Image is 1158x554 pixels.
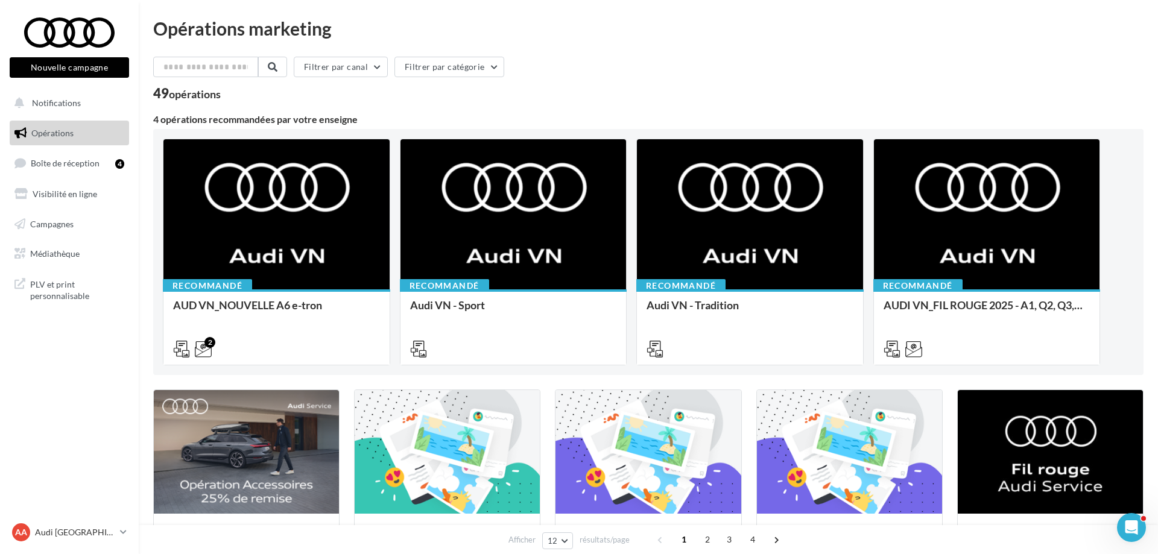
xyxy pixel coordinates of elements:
div: AUD VN_NOUVELLE A6 e-tron [173,299,380,323]
button: Notifications [7,90,127,116]
a: Visibilité en ligne [7,181,131,207]
a: Campagnes [7,212,131,237]
span: Afficher [508,534,536,546]
div: Audi VN - Tradition [647,299,853,323]
span: 4 [743,530,762,549]
span: Opérations [31,128,74,138]
div: ACCESSOIRES 25% SEPTEMBRE - AUDI SERVICE [163,523,329,547]
div: Opération libre du [DATE] 12:06 [565,523,731,547]
span: 2 [698,530,717,549]
button: Filtrer par canal [294,57,388,77]
div: Recommandé [873,279,963,292]
a: PLV et print personnalisable [7,271,131,307]
span: Notifications [32,98,81,108]
div: 49 [153,87,221,100]
span: PLV et print personnalisable [30,276,124,302]
div: Calendrier éditorial national : semaine du 25.08 au 31.08 [767,523,932,547]
span: résultats/page [580,534,630,546]
button: Filtrer par catégorie [394,57,504,77]
div: Recommandé [163,279,252,292]
p: Audi [GEOGRAPHIC_DATA] [35,526,115,538]
button: Nouvelle campagne [10,57,129,78]
div: Recommandé [636,279,726,292]
div: 2 [204,337,215,348]
div: Recommandé [400,279,489,292]
a: Médiathèque [7,241,131,266]
iframe: Intercom live chat [1117,513,1146,542]
a: Boîte de réception4 [7,150,131,176]
div: Opérations marketing [153,19,1144,37]
span: 1 [674,530,694,549]
span: AA [15,526,27,538]
span: 3 [720,530,739,549]
div: Calendrier éditorial national : du 02.09 au 03.09 [364,523,530,547]
button: 12 [542,532,573,549]
span: Médiathèque [30,248,80,259]
div: opérations [169,89,221,99]
span: Boîte de réception [31,158,100,168]
span: Visibilité en ligne [33,189,97,199]
div: 4 opérations recommandées par votre enseigne [153,115,1144,124]
div: Audi VN - Sport [410,299,617,323]
a: Opérations [7,121,131,146]
div: FIL ROUGE ACCESSOIRES SEPTEMBRE - AUDI SERVICE [967,523,1133,547]
span: 12 [548,536,558,546]
div: AUDI VN_FIL ROUGE 2025 - A1, Q2, Q3, Q5 et Q4 e-tron [884,299,1090,323]
a: AA Audi [GEOGRAPHIC_DATA] [10,521,129,544]
span: Campagnes [30,218,74,228]
div: 4 [115,159,124,169]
